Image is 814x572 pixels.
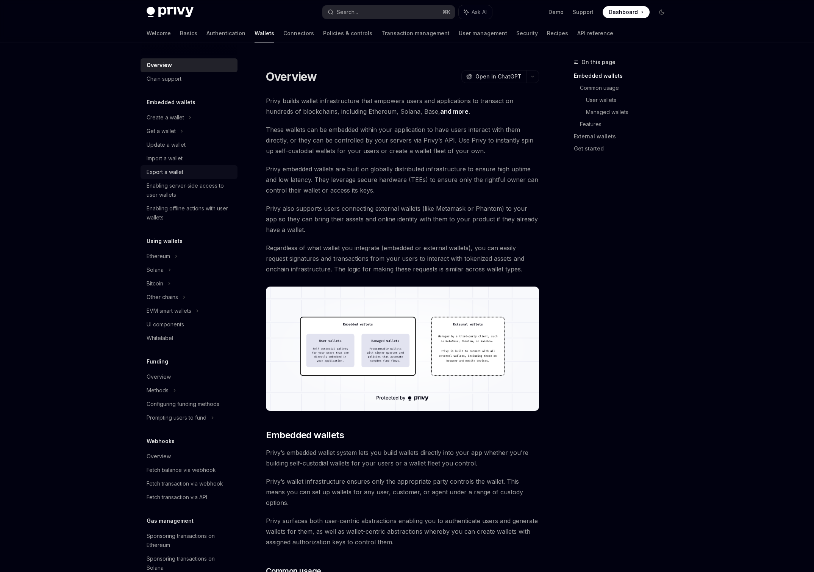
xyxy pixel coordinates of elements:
span: Privy builds wallet infrastructure that empowers users and applications to transact on hundreds o... [266,96,539,117]
h5: Using wallets [147,237,183,246]
div: Enabling server-side access to user wallets [147,181,233,199]
span: These wallets can be embedded within your application to have users interact with them directly, ... [266,124,539,156]
button: Ask AI [459,5,492,19]
span: Embedded wallets [266,429,344,441]
div: Fetch balance via webhook [147,465,216,475]
h1: Overview [266,70,317,83]
div: Other chains [147,293,178,302]
a: Sponsoring transactions on Ethereum [141,529,237,552]
a: API reference [577,24,613,42]
div: Fetch transaction via API [147,493,207,502]
a: Get started [574,143,674,155]
div: Overview [147,61,172,70]
div: EVM smart wallets [147,306,191,315]
h5: Embedded wallets [147,98,195,107]
a: Overview [141,370,237,384]
a: Demo [548,8,564,16]
span: On this page [581,58,616,67]
div: Sponsoring transactions on Ethereum [147,531,233,550]
a: Fetch balance via webhook [141,463,237,477]
a: Authentication [206,24,245,42]
span: Dashboard [609,8,638,16]
span: ⌘ K [442,9,450,15]
a: External wallets [574,130,674,143]
div: Prompting users to fund [147,413,206,422]
a: Overview [141,58,237,72]
div: Overview [147,452,171,461]
a: Configuring funding methods [141,397,237,411]
span: Ask AI [472,8,487,16]
a: Security [516,24,538,42]
div: Ethereum [147,252,170,261]
a: User management [459,24,507,42]
span: Regardless of what wallet you integrate (embedded or external wallets), you can easily request si... [266,243,539,274]
span: Privy embedded wallets are built on globally distributed infrastructure to ensure high uptime and... [266,164,539,196]
span: Privy’s wallet infrastructure ensures only the appropriate party controls the wallet. This means ... [266,476,539,508]
a: Managed wallets [586,106,674,118]
a: Basics [180,24,197,42]
a: Features [580,118,674,130]
div: Update a wallet [147,140,186,149]
div: Import a wallet [147,154,183,163]
a: Whitelabel [141,331,237,345]
a: Support [573,8,594,16]
h5: Gas management [147,516,194,525]
div: Whitelabel [147,334,173,343]
div: Methods [147,386,169,395]
div: Configuring funding methods [147,400,219,409]
a: Connectors [283,24,314,42]
a: Recipes [547,24,568,42]
span: Privy surfaces both user-centric abstractions enabling you to authenticate users and generate wal... [266,516,539,547]
a: Update a wallet [141,138,237,152]
a: Enabling offline actions with user wallets [141,202,237,224]
a: Import a wallet [141,152,237,165]
div: Search... [337,8,358,17]
a: Enabling server-side access to user wallets [141,179,237,202]
div: Fetch transaction via webhook [147,479,223,488]
div: Create a wallet [147,113,184,122]
a: Transaction management [381,24,450,42]
a: Welcome [147,24,171,42]
a: Export a wallet [141,165,237,179]
span: Open in ChatGPT [475,73,522,80]
div: Get a wallet [147,127,176,136]
a: and more [440,108,469,116]
button: Toggle dark mode [656,6,668,18]
img: images/walletoverview.png [266,287,539,411]
h5: Webhooks [147,437,175,446]
a: Overview [141,450,237,463]
span: Privy also supports users connecting external wallets (like Metamask or Phantom) to your app so t... [266,203,539,235]
div: Export a wallet [147,168,183,177]
a: User wallets [586,94,674,106]
span: Privy’s embedded wallet system lets you build wallets directly into your app whether you’re build... [266,447,539,469]
a: Chain support [141,72,237,86]
button: Search...⌘K [322,5,455,19]
a: Embedded wallets [574,70,674,82]
a: Policies & controls [323,24,372,42]
a: Common usage [580,82,674,94]
a: UI components [141,318,237,331]
a: Fetch transaction via API [141,491,237,504]
div: Chain support [147,74,181,83]
div: Overview [147,372,171,381]
button: Open in ChatGPT [461,70,526,83]
a: Dashboard [603,6,650,18]
div: Solana [147,265,164,274]
a: Wallets [255,24,274,42]
div: Bitcoin [147,279,163,288]
div: UI components [147,320,184,329]
h5: Funding [147,357,168,366]
img: dark logo [147,7,194,17]
div: Enabling offline actions with user wallets [147,204,233,222]
a: Fetch transaction via webhook [141,477,237,491]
